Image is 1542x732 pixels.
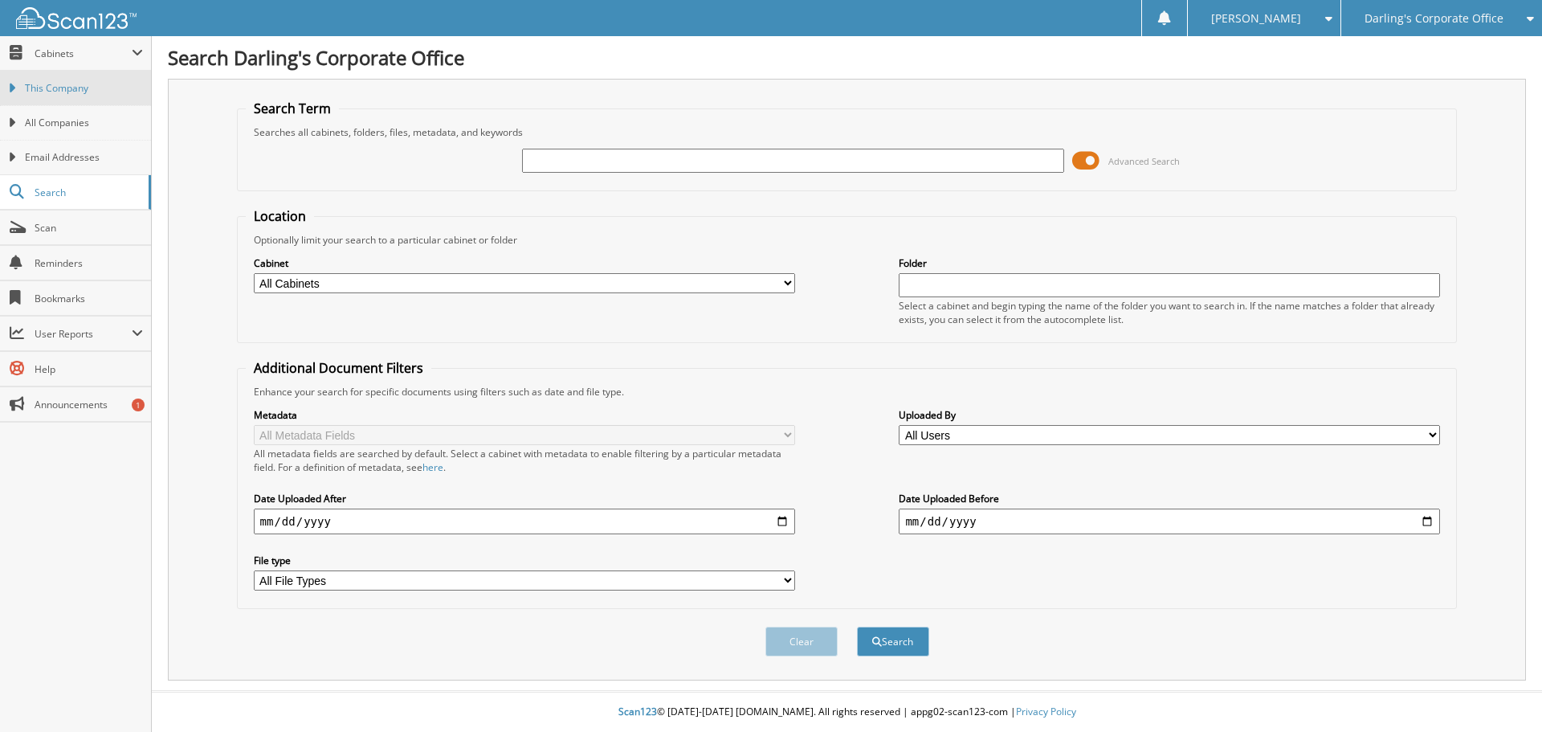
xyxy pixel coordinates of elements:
[132,399,145,411] div: 1
[35,186,141,199] span: Search
[857,627,929,656] button: Search
[899,299,1440,326] div: Select a cabinet and begin typing the name of the folder you want to search in. If the name match...
[254,256,795,270] label: Cabinet
[618,705,657,718] span: Scan123
[899,492,1440,505] label: Date Uploaded Before
[152,693,1542,732] div: © [DATE]-[DATE] [DOMAIN_NAME]. All rights reserved | appg02-scan123-com |
[168,44,1526,71] h1: Search Darling's Corporate Office
[35,47,132,60] span: Cabinets
[246,233,1449,247] div: Optionally limit your search to a particular cabinet or folder
[246,359,431,377] legend: Additional Document Filters
[422,460,443,474] a: here
[899,256,1440,270] label: Folder
[35,292,143,305] span: Bookmarks
[1016,705,1076,718] a: Privacy Policy
[899,408,1440,422] label: Uploaded By
[254,492,795,505] label: Date Uploaded After
[35,327,132,341] span: User Reports
[246,385,1449,399] div: Enhance your search for specific documents using filters such as date and file type.
[254,447,795,474] div: All metadata fields are searched by default. Select a cabinet with metadata to enable filtering b...
[35,362,143,376] span: Help
[254,408,795,422] label: Metadata
[25,116,143,130] span: All Companies
[16,7,137,29] img: scan123-logo-white.svg
[25,81,143,96] span: This Company
[765,627,838,656] button: Clear
[254,554,795,567] label: File type
[1211,14,1301,23] span: [PERSON_NAME]
[246,100,339,117] legend: Search Term
[246,125,1449,139] div: Searches all cabinets, folders, files, metadata, and keywords
[899,509,1440,534] input: end
[1108,155,1180,167] span: Advanced Search
[35,398,143,411] span: Announcements
[1365,14,1503,23] span: Darling's Corporate Office
[35,221,143,235] span: Scan
[35,256,143,270] span: Reminders
[246,207,314,225] legend: Location
[25,150,143,165] span: Email Addresses
[254,509,795,534] input: start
